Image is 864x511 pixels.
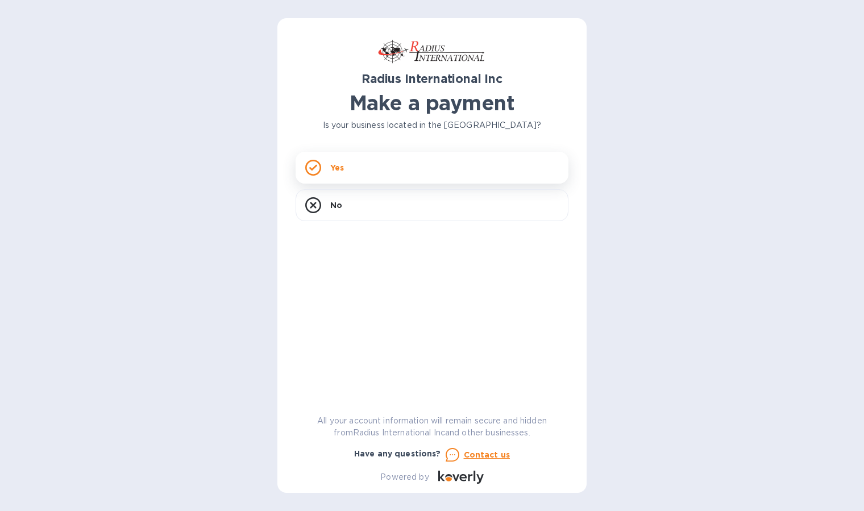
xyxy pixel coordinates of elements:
p: Yes [330,162,344,173]
p: No [330,200,342,211]
p: All your account information will remain secure and hidden from Radius International Inc and othe... [296,415,568,439]
p: Is your business located in the [GEOGRAPHIC_DATA]? [296,119,568,131]
p: Powered by [380,471,429,483]
b: Have any questions? [354,449,441,458]
b: Radius International Inc [362,72,502,86]
u: Contact us [464,450,510,459]
h1: Make a payment [296,91,568,115]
